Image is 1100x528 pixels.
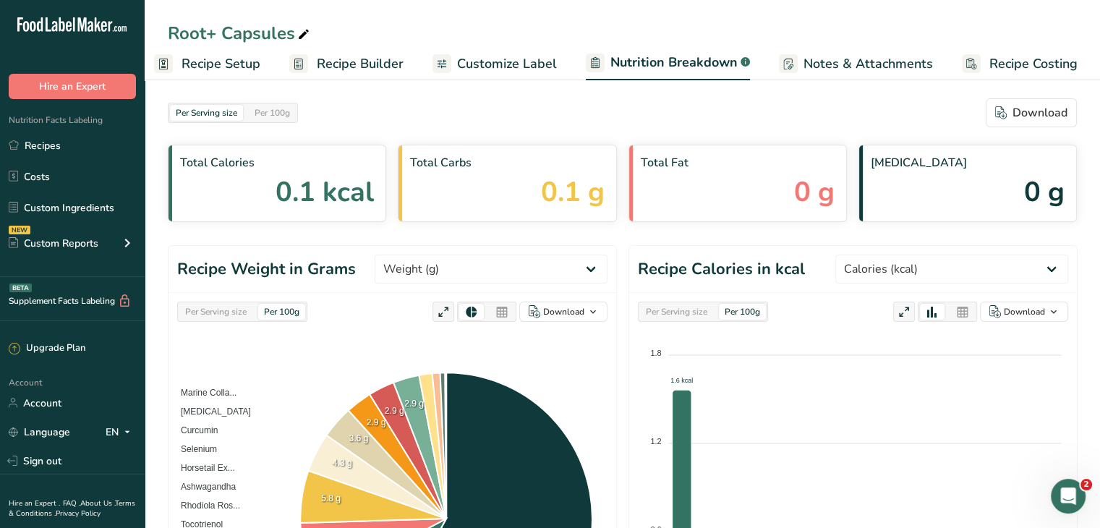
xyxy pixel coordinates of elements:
[63,498,80,508] a: FAQ .
[170,388,236,398] span: Marine Colla...
[56,508,101,519] a: Privacy Policy
[871,154,1065,171] span: [MEDICAL_DATA]
[289,48,404,80] a: Recipe Builder
[995,104,1067,122] div: Download
[177,257,356,281] h1: Recipe Weight in Grams
[719,304,766,320] div: Per 100g
[519,302,607,322] button: Download
[249,105,296,121] div: Per 100g
[170,105,243,121] div: Per Serving size
[1051,479,1086,514] iframe: Intercom live chat
[962,48,1078,80] a: Recipe Costing
[638,257,805,281] h1: Recipe Calories in kcal
[586,46,750,81] a: Nutrition Breakdown
[541,171,605,213] span: 0.1 g
[170,406,251,417] span: [MEDICAL_DATA]
[1004,305,1045,318] div: Download
[170,501,240,511] span: Rhodiola Ros...
[170,444,217,454] span: Selenium
[9,341,85,356] div: Upgrade Plan
[170,463,235,473] span: Horsetail Ex...
[80,498,115,508] a: About Us .
[432,48,557,80] a: Customize Label
[317,54,404,74] span: Recipe Builder
[986,98,1077,127] button: Download
[1080,479,1092,490] span: 2
[650,437,661,446] tspan: 1.2
[182,54,260,74] span: Recipe Setup
[610,53,738,72] span: Nutrition Breakdown
[410,154,604,171] span: Total Carbs
[543,305,584,318] div: Download
[106,423,136,440] div: EN
[168,20,312,46] div: Root+ Capsules
[640,304,713,320] div: Per Serving size
[170,482,236,492] span: Ashwagandha
[9,236,98,251] div: Custom Reports
[650,349,661,357] tspan: 1.8
[154,48,260,80] a: Recipe Setup
[9,284,32,292] div: BETA
[989,54,1078,74] span: Recipe Costing
[9,498,60,508] a: Hire an Expert .
[980,302,1068,322] button: Download
[9,498,135,519] a: Terms & Conditions .
[170,425,218,435] span: Curcumin
[779,48,933,80] a: Notes & Attachments
[457,54,557,74] span: Customize Label
[258,304,305,320] div: Per 100g
[180,154,374,171] span: Total Calories
[641,154,835,171] span: Total Fat
[1024,171,1065,213] span: 0 g
[276,171,374,213] span: 0.1 kcal
[9,226,30,234] div: NEW
[9,74,136,99] button: Hire an Expert
[803,54,933,74] span: Notes & Attachments
[9,420,70,445] a: Language
[794,171,835,213] span: 0 g
[179,304,252,320] div: Per Serving size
